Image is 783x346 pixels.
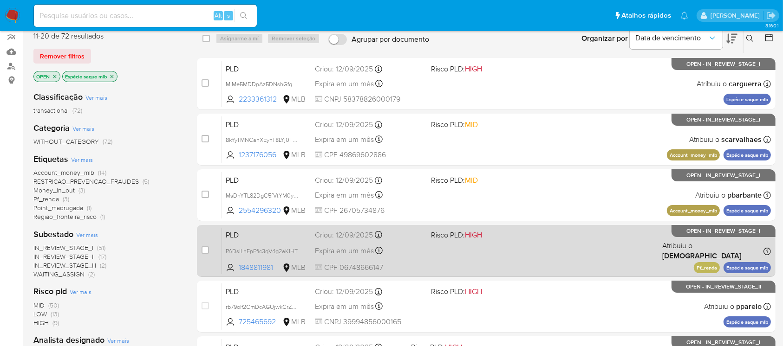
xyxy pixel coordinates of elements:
span: Alt [215,11,222,20]
input: Pesquise usuários ou casos... [34,10,257,22]
span: s [227,11,230,20]
button: search-icon [234,9,253,22]
a: Notificações [680,12,688,19]
p: weverton.gomes@mercadopago.com.br [711,11,763,20]
a: Sair [766,11,776,20]
span: 3.160.1 [765,22,778,29]
span: Atalhos rápidos [621,11,671,20]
